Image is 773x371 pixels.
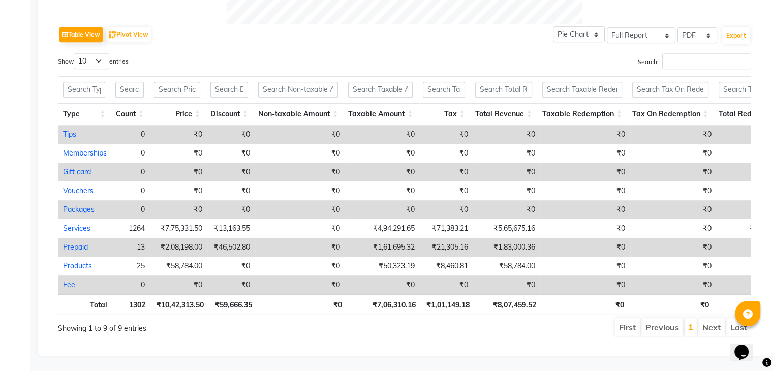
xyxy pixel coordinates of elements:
[630,200,717,219] td: ₹0
[345,144,420,163] td: ₹0
[540,238,630,257] td: ₹0
[627,103,714,125] th: Tax On Redemption: activate to sort column ascending
[63,148,107,158] a: Memberships
[112,144,150,163] td: 0
[418,103,470,125] th: Tax: activate to sort column ascending
[345,275,420,294] td: ₹0
[345,238,420,257] td: ₹1,61,695.32
[473,144,540,163] td: ₹0
[255,275,345,294] td: ₹0
[112,200,150,219] td: 0
[112,163,150,181] td: 0
[347,294,421,314] th: ₹7,06,310.16
[255,125,345,144] td: ₹0
[149,103,205,125] th: Price: activate to sort column ascending
[475,294,541,314] th: ₹8,07,459.52
[257,294,347,314] th: ₹0
[630,163,717,181] td: ₹0
[207,181,255,200] td: ₹0
[74,53,109,69] select: Showentries
[630,219,717,238] td: ₹0
[473,125,540,144] td: ₹0
[473,163,540,181] td: ₹0
[630,257,717,275] td: ₹0
[106,27,151,42] button: Pivot View
[540,200,630,219] td: ₹0
[63,242,88,252] a: Prepaid
[207,144,255,163] td: ₹0
[150,163,207,181] td: ₹0
[540,275,630,294] td: ₹0
[255,181,345,200] td: ₹0
[473,257,540,275] td: ₹58,784.00
[730,330,763,361] iframe: chat widget
[420,219,473,238] td: ₹71,383.21
[112,125,150,144] td: 0
[150,144,207,163] td: ₹0
[345,219,420,238] td: ₹4,94,291.65
[540,181,630,200] td: ₹0
[63,186,94,195] a: Vouchers
[207,163,255,181] td: ₹0
[423,82,465,98] input: Search Tax
[150,125,207,144] td: ₹0
[207,219,255,238] td: ₹13,163.55
[258,82,338,98] input: Search Non-taxable Amount
[205,103,254,125] th: Discount: activate to sort column ascending
[63,205,95,214] a: Packages
[115,82,144,98] input: Search Count
[209,294,257,314] th: ₹59,666.35
[207,257,255,275] td: ₹0
[150,181,207,200] td: ₹0
[63,130,76,139] a: Tips
[540,163,630,181] td: ₹0
[688,322,693,332] a: 1
[420,125,473,144] td: ₹0
[722,27,750,44] button: Export
[540,125,630,144] td: ₹0
[540,144,630,163] td: ₹0
[255,257,345,275] td: ₹0
[638,53,751,69] label: Search:
[207,238,255,257] td: ₹46,502.80
[473,219,540,238] td: ₹5,65,675.16
[345,163,420,181] td: ₹0
[63,280,75,289] a: Fee
[255,219,345,238] td: ₹0
[420,144,473,163] td: ₹0
[470,103,537,125] th: Total Revenue: activate to sort column ascending
[109,31,116,39] img: pivot.png
[63,261,92,270] a: Products
[255,238,345,257] td: ₹0
[112,238,150,257] td: 13
[540,257,630,275] td: ₹0
[255,163,345,181] td: ₹0
[58,294,112,314] th: Total
[150,275,207,294] td: ₹0
[473,200,540,219] td: ₹0
[59,27,103,42] button: Table View
[629,294,715,314] th: ₹0
[420,238,473,257] td: ₹21,305.16
[632,82,708,98] input: Search Tax On Redemption
[112,275,150,294] td: 0
[58,103,110,125] th: Type: activate to sort column ascending
[348,82,413,98] input: Search Taxable Amount
[154,82,200,98] input: Search Price
[420,181,473,200] td: ₹0
[662,53,751,69] input: Search:
[63,224,90,233] a: Services
[63,82,105,98] input: Search Type
[58,53,129,69] label: Show entries
[150,238,207,257] td: ₹2,08,198.00
[630,125,717,144] td: ₹0
[420,257,473,275] td: ₹8,460.81
[473,238,540,257] td: ₹1,83,000.36
[207,200,255,219] td: ₹0
[343,103,418,125] th: Taxable Amount: activate to sort column ascending
[630,238,717,257] td: ₹0
[112,219,150,238] td: 1264
[150,219,207,238] td: ₹7,75,331.50
[473,275,540,294] td: ₹0
[345,200,420,219] td: ₹0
